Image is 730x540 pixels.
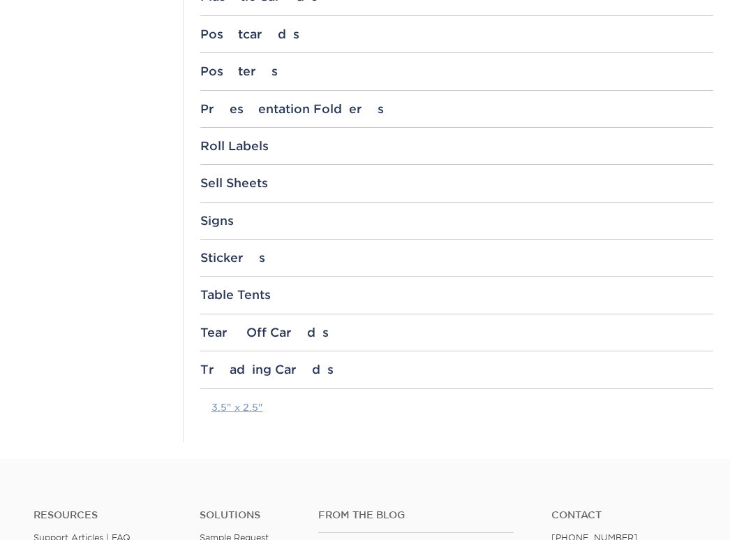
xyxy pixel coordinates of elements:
[200,363,714,377] div: Trading Cards
[200,139,714,153] div: Roll Labels
[211,402,263,413] a: 3.5" x 2.5"
[200,102,714,116] div: Presentation Folders
[200,64,714,78] div: Posters
[200,176,714,190] div: Sell Sheets
[200,214,714,228] div: Signs
[200,251,714,265] div: Stickers
[551,509,697,521] a: Contact
[200,509,297,521] h4: Solutions
[200,27,714,41] div: Postcards
[318,509,513,521] h4: From the Blog
[3,497,119,535] iframe: Google Customer Reviews
[200,288,714,302] div: Table Tents
[200,326,714,340] div: Tear Off Cards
